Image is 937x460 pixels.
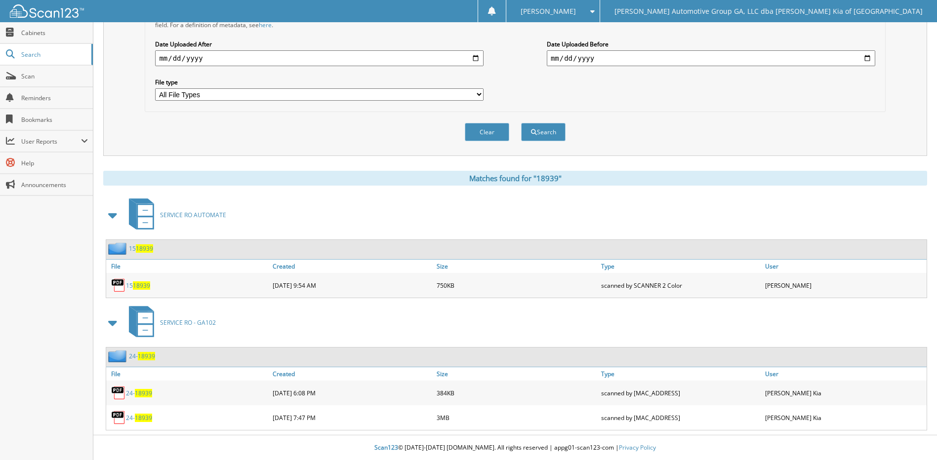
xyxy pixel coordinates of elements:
[108,242,129,255] img: folder2.png
[434,275,598,295] div: 750KB
[106,367,270,381] a: File
[129,244,153,253] a: 1518939
[21,50,86,59] span: Search
[547,40,875,48] label: Date Uploaded Before
[763,260,927,273] a: User
[270,260,434,273] a: Created
[619,443,656,452] a: Privacy Policy
[599,408,763,427] div: scanned by [MAC_ADDRESS]
[21,159,88,167] span: Help
[21,29,88,37] span: Cabinets
[763,367,927,381] a: User
[103,171,927,186] div: Matches found for "18939"
[888,413,937,460] iframe: Chat Widget
[434,383,598,403] div: 384KB
[136,244,153,253] span: 18939
[106,260,270,273] a: File
[138,352,155,360] span: 18939
[599,260,763,273] a: Type
[155,78,484,86] label: File type
[108,350,129,362] img: folder2.png
[763,275,927,295] div: [PERSON_NAME]
[133,281,150,290] span: 18939
[465,123,509,141] button: Clear
[763,383,927,403] div: [PERSON_NAME] Kia
[259,21,272,29] a: here
[21,94,88,102] span: Reminders
[270,275,434,295] div: [DATE] 9:54 AM
[10,4,84,18] img: scan123-logo-white.svg
[21,137,81,146] span: User Reports
[126,414,152,422] a: 24-18939
[599,275,763,295] div: scanned by SCANNER 2 Color
[126,281,150,290] a: 1518939
[155,40,484,48] label: Date Uploaded After
[135,389,152,397] span: 18939
[111,385,126,400] img: PDF.png
[93,436,937,460] div: © [DATE]-[DATE] [DOMAIN_NAME]. All rights reserved | appg01-scan123-com |
[547,50,875,66] input: end
[21,181,88,189] span: Announcements
[614,8,923,14] span: [PERSON_NAME] Automotive Group GA, LLC dba [PERSON_NAME] Kia of [GEOGRAPHIC_DATA]
[599,383,763,403] div: scanned by [MAC_ADDRESS]
[160,318,216,327] span: SERVICE RO - GA102
[270,408,434,427] div: [DATE] 7:47 PM
[21,115,88,124] span: Bookmarks
[123,195,226,234] a: SERVICE RO AUTOMATE
[126,389,152,397] a: 24-18939
[270,367,434,381] a: Created
[599,367,763,381] a: Type
[763,408,927,427] div: [PERSON_NAME] Kia
[160,211,226,219] span: SERVICE RO AUTOMATE
[111,410,126,425] img: PDF.png
[111,278,126,293] img: PDF.png
[135,414,152,422] span: 18939
[521,123,566,141] button: Search
[21,72,88,80] span: Scan
[434,408,598,427] div: 3MB
[123,303,216,342] a: SERVICE RO - GA102
[270,383,434,403] div: [DATE] 6:08 PM
[434,260,598,273] a: Size
[374,443,398,452] span: Scan123
[434,367,598,381] a: Size
[521,8,576,14] span: [PERSON_NAME]
[155,50,484,66] input: start
[129,352,155,360] a: 24-18939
